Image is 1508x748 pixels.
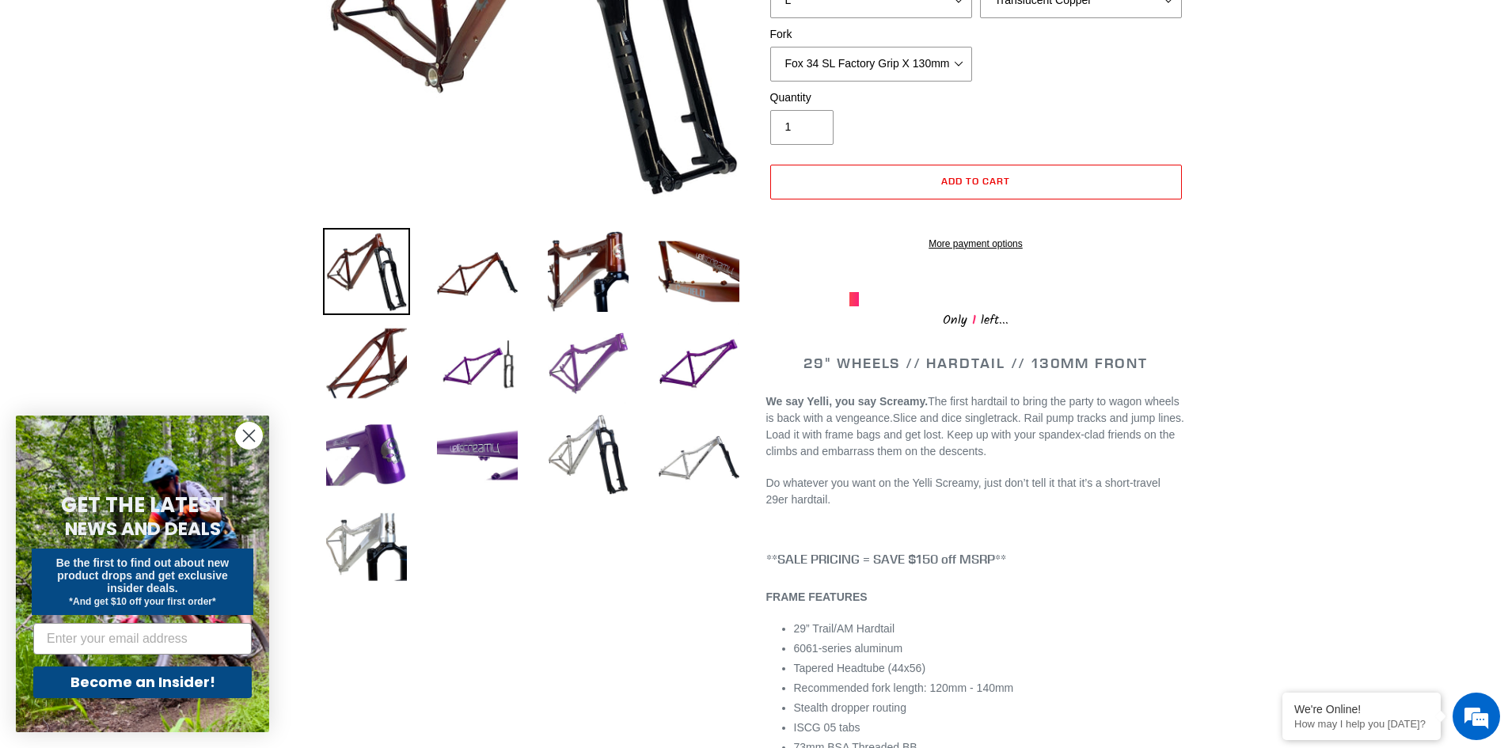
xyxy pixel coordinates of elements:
button: Add to cart [770,165,1182,199]
img: Load image into Gallery viewer, YELLI SCREAMY - Frame + Fork [434,228,521,315]
span: 6061-series aluminum [794,642,903,655]
span: GET THE LATEST [61,491,224,519]
span: Tapered Headtube (44x56) [794,662,926,674]
span: The first hardtail to bring the party to wagon wheels is back with a vengeance. [766,395,1179,424]
span: NEWS AND DEALS [65,516,221,541]
span: 1 [967,310,981,330]
span: *And get $10 off your first order* [69,596,215,607]
textarea: Type your message and hit 'Enter' [8,432,302,488]
span: ISCG 05 tabs [794,721,860,734]
div: Minimize live chat window [260,8,298,46]
div: We're Online! [1294,703,1429,716]
img: Load image into Gallery viewer, YELLI SCREAMY - Frame + Fork [545,412,632,499]
div: Navigation go back [17,87,41,111]
img: d_696896380_company_1647369064580_696896380 [51,79,90,119]
b: FRAME FEATURES [766,590,868,603]
img: Load image into Gallery viewer, YELLI SCREAMY - Frame + Fork [323,228,410,315]
p: Slice and dice singletrack. Rail pump tracks and jump lines. Load it with frame bags and get lost... [766,393,1186,460]
img: Load image into Gallery viewer, YELLI SCREAMY - Frame + Fork [434,412,521,499]
a: More payment options [770,237,1182,251]
img: Load image into Gallery viewer, YELLI SCREAMY - Frame + Fork [323,412,410,499]
span: Recommended fork length: 120mm - 140mm [794,682,1014,694]
label: Fork [770,26,972,43]
div: Only left... [849,306,1103,331]
h4: **SALE PRICING = SAVE $150 off MSRP** [766,552,1186,567]
span: Stealth dropper routing [794,701,906,714]
span: Do whatever you want on the Yelli Screamy, just don’t tell it that it’s a short-travel 29er hardt... [766,477,1160,506]
button: Become an Insider! [33,666,252,698]
button: Close dialog [235,422,263,450]
img: Load image into Gallery viewer, YELLI SCREAMY - Frame + Fork [655,320,743,407]
div: Chat with us now [106,89,290,109]
img: Load image into Gallery viewer, YELLI SCREAMY - Frame + Fork [545,320,632,407]
span: Add to cart [941,175,1010,187]
img: Load image into Gallery viewer, YELLI SCREAMY - Frame + Fork [323,320,410,407]
span: Be the first to find out about new product drops and get exclusive insider deals. [56,556,230,594]
img: Load image into Gallery viewer, YELLI SCREAMY - Frame + Fork [434,320,521,407]
b: We say Yelli, you say Screamy. [766,395,929,408]
img: Load image into Gallery viewer, YELLI SCREAMY - Frame + Fork [323,503,410,590]
img: Load image into Gallery viewer, YELLI SCREAMY - Frame + Fork [655,412,743,499]
span: 29" WHEELS // HARDTAIL // 130MM FRONT [803,354,1148,372]
img: Load image into Gallery viewer, YELLI SCREAMY - Frame + Fork [545,228,632,315]
img: Load image into Gallery viewer, YELLI SCREAMY - Frame + Fork [655,228,743,315]
input: Enter your email address [33,623,252,655]
span: We're online! [92,199,218,359]
p: How may I help you today? [1294,718,1429,730]
label: Quantity [770,89,972,106]
span: 29” Trail/AM Hardtail [794,622,895,635]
